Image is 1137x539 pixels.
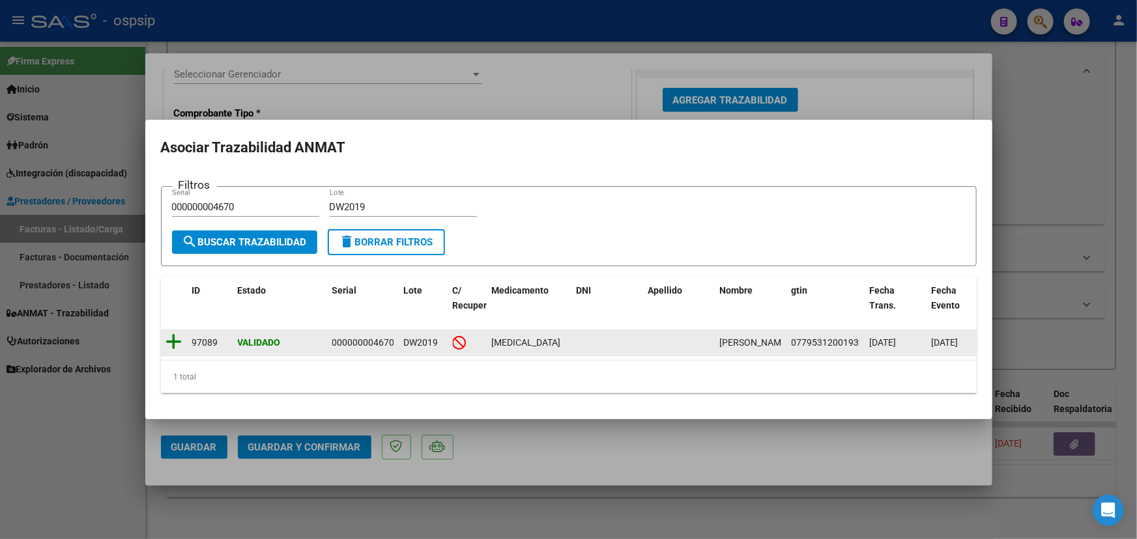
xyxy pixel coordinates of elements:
[448,277,487,334] datatable-header-cell: C/ Recupero
[870,285,897,311] span: Fecha Trans.
[792,337,865,348] span: 07795312001939
[453,285,493,311] span: C/ Recupero
[172,230,317,254] button: Buscar Trazabilidad
[182,234,198,249] mat-icon: search
[238,337,281,348] strong: Validado
[720,285,753,296] span: Nombre
[865,277,927,334] datatable-header-cell: Fecha Trans.
[404,285,423,296] span: Lote
[932,337,958,348] span: [DATE]
[192,285,201,296] span: ID
[648,285,683,296] span: Apellido
[404,337,439,348] span: DW2019
[332,337,395,348] span: 000000004670
[172,176,217,193] h3: Filtros
[328,229,445,255] button: Borrar Filtros
[161,361,977,393] div: 1 total
[487,277,571,334] datatable-header-cell: Medicamento
[161,135,977,160] h2: Asociar Trazabilidad ANMAT
[1093,495,1124,526] div: Open Intercom Messenger
[792,285,808,296] span: gtin
[339,236,433,248] span: Borrar Filtros
[233,277,327,334] datatable-header-cell: Estado
[870,337,897,348] span: [DATE]
[182,236,307,248] span: Buscar Trazabilidad
[238,285,266,296] span: Estado
[577,285,592,296] span: DNI
[643,277,715,334] datatable-header-cell: Apellido
[720,337,790,348] span: FRANCISCO JAVIER VAZQUEZ
[399,277,448,334] datatable-header-cell: Lote
[927,277,988,334] datatable-header-cell: Fecha Evento
[715,277,786,334] datatable-header-cell: Nombre
[492,337,561,348] span: RENVELA
[327,277,399,334] datatable-header-cell: Serial
[786,277,865,334] datatable-header-cell: gtin
[339,234,355,249] mat-icon: delete
[187,277,233,334] datatable-header-cell: ID
[492,285,549,296] span: Medicamento
[192,337,218,348] span: 97089
[932,285,960,311] span: Fecha Evento
[571,277,643,334] datatable-header-cell: DNI
[332,285,357,296] span: Serial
